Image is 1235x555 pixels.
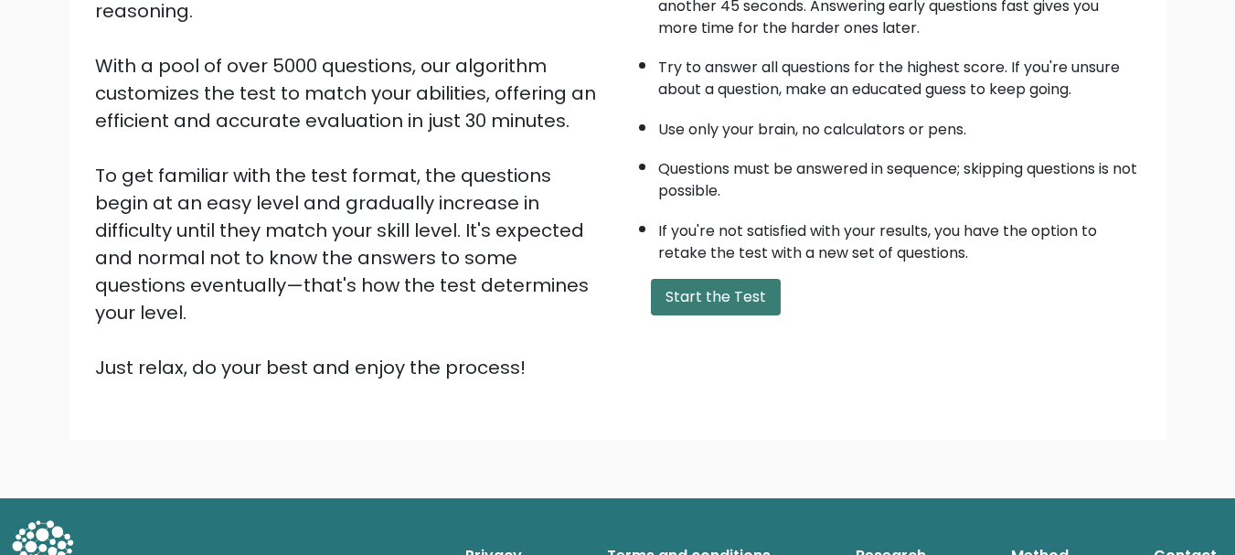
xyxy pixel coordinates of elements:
[658,48,1141,101] li: Try to answer all questions for the highest score. If you're unsure about a question, make an edu...
[651,279,781,315] button: Start the Test
[658,149,1141,202] li: Questions must be answered in sequence; skipping questions is not possible.
[658,110,1141,141] li: Use only your brain, no calculators or pens.
[658,211,1141,264] li: If you're not satisfied with your results, you have the option to retake the test with a new set ...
